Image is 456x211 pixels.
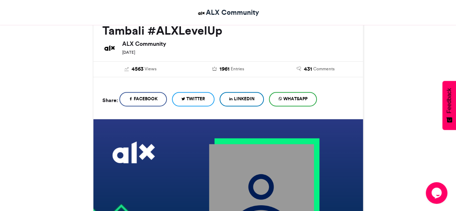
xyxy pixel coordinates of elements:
[145,66,156,72] span: Views
[230,66,244,72] span: Entries
[219,65,229,73] span: 1961
[134,96,158,102] span: Facebook
[122,41,354,47] h6: ALX Community
[190,65,266,73] a: 1961 Entries
[220,92,264,106] a: LinkedIn
[277,65,354,73] a: 431 Comments
[102,24,354,37] h2: Tambali #ALXLevelUp
[426,182,449,204] iframe: chat widget
[283,96,307,102] span: WhatsApp
[186,96,205,102] span: Twitter
[197,7,259,18] a: ALX Community
[269,92,317,106] a: WhatsApp
[132,65,143,73] span: 4563
[304,65,312,73] span: 431
[172,92,214,106] a: Twitter
[197,9,206,18] img: ALX Community
[446,88,452,113] span: Feedback
[119,92,167,106] a: Facebook
[442,81,456,130] button: Feedback - Show survey
[313,66,335,72] span: Comments
[102,96,118,105] h5: Share:
[102,65,179,73] a: 4563 Views
[102,41,117,55] img: ALX Community
[234,96,254,102] span: LinkedIn
[122,50,135,55] small: [DATE]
